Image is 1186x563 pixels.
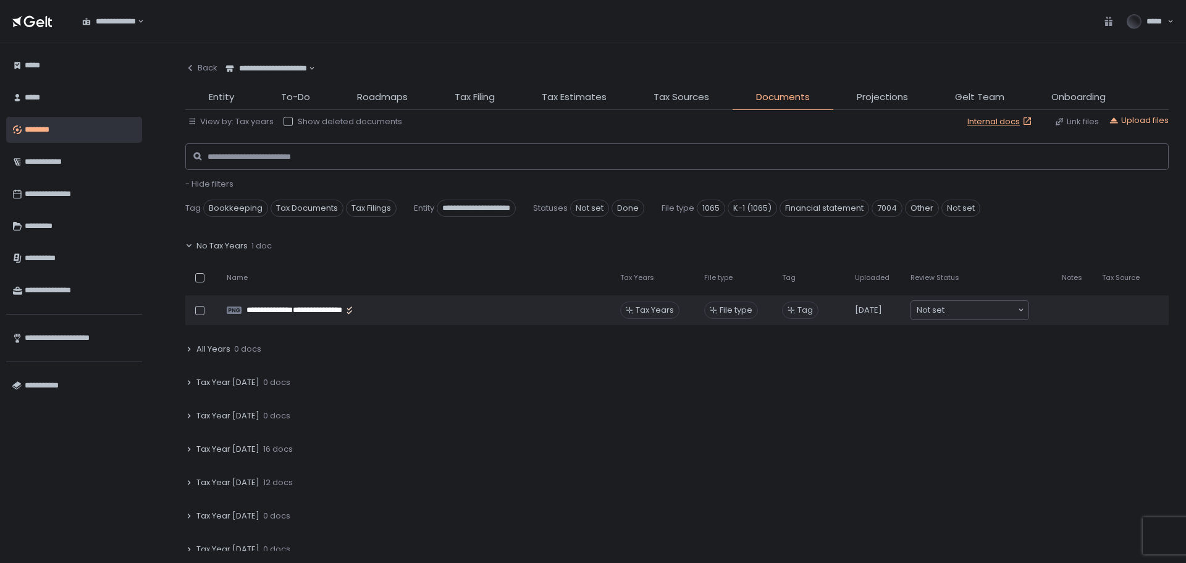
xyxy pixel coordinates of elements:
[263,544,290,555] span: 0 docs
[185,62,217,74] div: Back
[620,273,654,282] span: Tax Years
[872,200,902,217] span: 7004
[636,305,674,316] span: Tax Years
[209,90,234,104] span: Entity
[797,305,813,316] span: Tag
[533,203,568,214] span: Statuses
[944,304,1017,316] input: Search for option
[136,15,137,28] input: Search for option
[196,544,259,555] span: Tax Year [DATE]
[196,240,248,252] span: No Tax Years
[234,344,261,355] span: 0 docs
[780,200,869,217] span: Financial statement
[263,377,290,388] span: 0 docs
[357,90,408,104] span: Roadmaps
[185,203,201,214] span: Tag
[570,200,609,217] span: Not set
[1062,273,1082,282] span: Notes
[720,305,752,316] span: File type
[185,178,233,190] span: - Hide filters
[271,200,343,217] span: Tax Documents
[911,301,1028,320] div: Search for option
[263,510,290,522] span: 0 docs
[414,203,434,214] span: Entity
[855,273,889,282] span: Uploaded
[728,200,777,217] span: K-1 (1065)
[612,200,644,217] span: Done
[857,90,908,104] span: Projections
[74,9,144,35] div: Search for option
[251,240,272,252] span: 1 doc
[196,410,259,421] span: Tax Year [DATE]
[185,56,217,80] button: Back
[1054,116,1099,127] button: Link files
[185,179,233,190] button: - Hide filters
[917,304,944,316] span: Not set
[455,90,495,104] span: Tax Filing
[307,62,308,75] input: Search for option
[196,477,259,488] span: Tax Year [DATE]
[654,90,709,104] span: Tax Sources
[1102,273,1140,282] span: Tax Source
[217,56,315,82] div: Search for option
[263,410,290,421] span: 0 docs
[196,344,230,355] span: All Years
[955,90,1004,104] span: Gelt Team
[967,116,1035,127] a: Internal docs
[281,90,310,104] span: To-Do
[662,203,694,214] span: File type
[782,273,796,282] span: Tag
[911,273,959,282] span: Review Status
[905,200,939,217] span: Other
[941,200,980,217] span: Not set
[756,90,810,104] span: Documents
[542,90,607,104] span: Tax Estimates
[855,305,882,316] span: [DATE]
[227,273,248,282] span: Name
[1051,90,1106,104] span: Onboarding
[1109,115,1169,126] button: Upload files
[704,273,733,282] span: File type
[196,444,259,455] span: Tax Year [DATE]
[196,510,259,522] span: Tax Year [DATE]
[346,200,397,217] span: Tax Filings
[196,377,259,388] span: Tax Year [DATE]
[203,200,268,217] span: Bookkeeping
[188,116,274,127] button: View by: Tax years
[697,200,725,217] span: 1065
[263,444,293,455] span: 16 docs
[263,477,293,488] span: 12 docs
